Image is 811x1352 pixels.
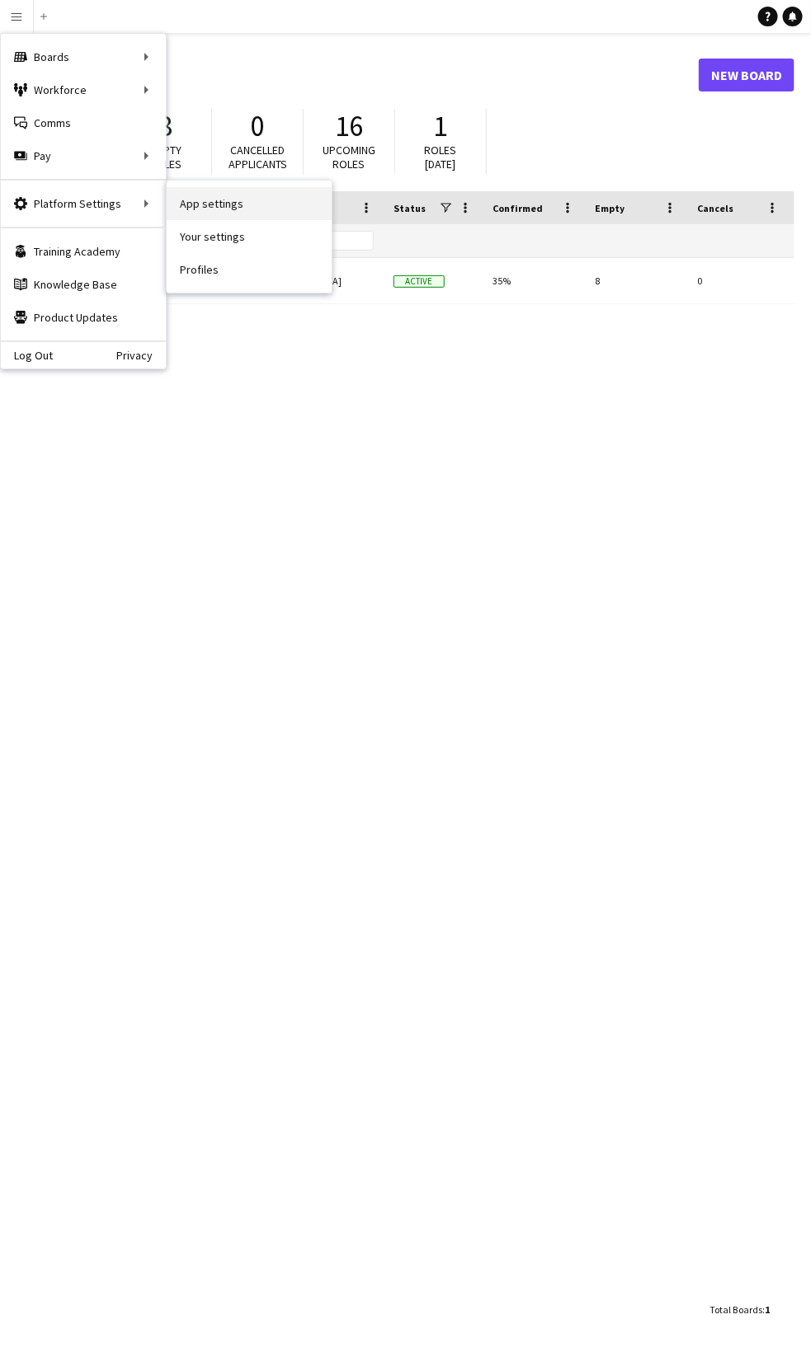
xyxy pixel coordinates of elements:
div: 35% [483,258,585,303]
a: Knowledge Base [1,268,166,301]
a: New Board [699,59,794,92]
span: 16 [335,108,363,144]
span: Upcoming roles [323,143,375,171]
div: Workforce [1,73,166,106]
a: Product Updates [1,301,166,334]
a: Profiles [167,253,332,286]
span: Confirmed [493,202,543,214]
span: Roles [DATE] [425,143,457,171]
div: Pay [1,139,166,172]
span: Status [394,202,426,214]
span: Total Boards [710,1304,762,1317]
div: 8 [585,258,687,303]
span: 0 [251,108,265,144]
div: Boards [1,40,166,73]
span: 1 [434,108,448,144]
a: Your settings [167,220,332,253]
a: Training Academy [1,235,166,268]
span: 1 [765,1304,770,1317]
a: Log Out [1,349,53,362]
a: App settings [167,187,332,220]
div: 0 [687,258,790,303]
span: Active [394,275,445,288]
span: Cancels [697,202,733,214]
div: : [710,1294,770,1326]
span: Empty [595,202,625,214]
a: Privacy [116,349,166,362]
a: Comms [1,106,166,139]
h1: Boards [29,63,699,87]
div: Platform Settings [1,187,166,220]
span: Cancelled applicants [229,143,287,171]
